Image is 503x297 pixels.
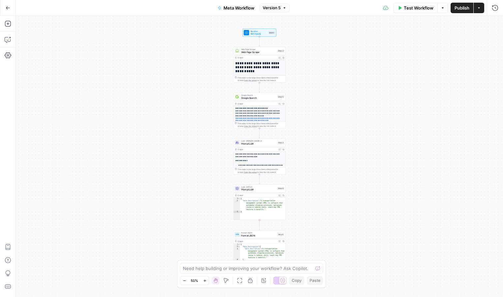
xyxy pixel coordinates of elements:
[191,278,198,283] span: 51%
[241,234,276,237] span: Format JSON
[233,230,286,266] div: Format JSONFormat JSONStep 4Output{ "Meta Description":{ "meta_description":"A transportation man...
[238,198,240,200] span: Toggle code folding, rows 1 through 3
[233,211,240,213] div: 3
[241,188,277,191] span: Prompt LLM
[241,231,276,234] span: Format JSON
[289,276,304,285] button: Copy
[251,30,267,32] span: Workflow
[241,48,277,51] span: Web Page Scrape
[259,174,260,184] g: Edge from step_3 to step_6
[260,4,289,12] button: Version 5
[238,240,276,242] div: Output
[233,243,240,246] div: 1
[238,102,276,105] div: Output
[241,96,277,99] span: Google Search
[238,243,240,246] span: Toggle code folding, rows 1 through 6
[278,141,284,144] div: Step 3
[233,198,240,200] div: 1
[233,248,240,259] div: 3
[278,95,284,98] div: Step 5
[455,5,469,11] span: Publish
[451,3,473,13] button: Publish
[223,5,254,11] span: Meta Workflow
[278,49,284,52] div: Step 2
[404,5,433,11] span: Test Workflow
[278,187,284,190] div: Step 6
[241,50,277,54] span: Web Page Scrape
[278,233,284,236] div: Step 4
[263,5,281,11] span: Version 5
[259,37,260,46] g: Edge from start to step_2
[259,220,260,230] g: Edge from step_6 to step_4
[394,3,437,13] button: Test Workflow
[244,79,257,81] span: Copy the output
[241,142,277,145] span: Prompt LLM
[269,31,275,34] div: Inputs
[238,168,284,173] div: This output is too large & has been abbreviated for review. to view the full content.
[310,278,320,283] span: Paste
[233,200,240,211] div: 2
[233,259,240,261] div: 4
[238,246,240,248] span: Toggle code folding, rows 2 through 4
[241,140,277,142] span: LLM · [PERSON_NAME] 4
[244,125,257,127] span: Copy the output
[233,29,286,37] div: WorkflowSet InputsInputs
[238,76,284,82] div: This output is too large & has been abbreviated for review. to view the full content.
[238,194,276,197] div: Output
[292,278,302,283] span: Copy
[233,184,286,220] div: LLM · GPT-4.1Prompt LLMStep 6Output{ "meta_description":"A transportation management system (TMS)...
[238,56,276,59] div: Output
[238,122,284,127] div: This output is too large & has been abbreviated for review. to view the full content.
[241,186,277,188] span: LLM · GPT-4.1
[251,32,267,36] span: Set Inputs
[233,246,240,248] div: 2
[214,3,258,13] button: Meta Workflow
[259,128,260,138] g: Edge from step_5 to step_3
[307,276,323,285] button: Paste
[259,83,260,93] g: Edge from step_2 to step_5
[241,94,277,96] span: Google Search
[238,148,276,151] div: Output
[244,171,257,173] span: Copy the output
